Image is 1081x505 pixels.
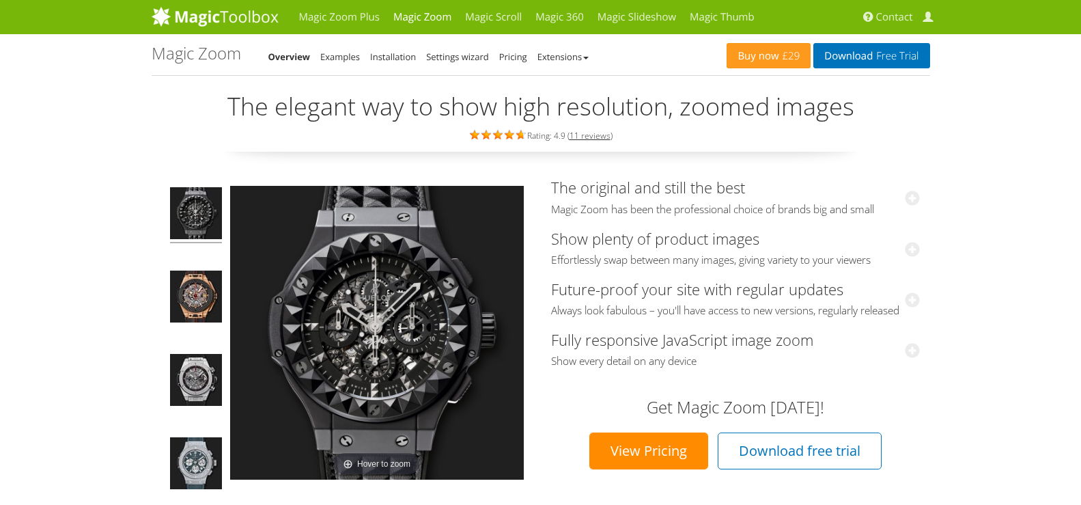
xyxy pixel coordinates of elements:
[370,51,416,63] a: Installation
[152,127,930,142] div: Rating: 4.9 ( )
[718,433,882,469] a: Download free trial
[169,269,223,328] a: Big Bang Ferrari King Gold Carbon
[426,51,489,63] a: Settings wizard
[876,10,913,24] span: Contact
[551,304,920,318] span: Always look fabulous – you'll have access to new versions, regularly released
[551,279,920,318] a: Future-proof your site with regular updatesAlways look fabulous – you'll have access to new versi...
[320,51,360,63] a: Examples
[152,44,241,62] h1: Magic Zoom
[551,228,920,267] a: Show plenty of product imagesEffortlessly swap between many images, giving variety to your viewers
[589,433,708,469] a: View Pricing
[170,187,222,243] img: Big Bang Depeche Mode - Magic Zoom Demo
[551,329,920,368] a: Fully responsive JavaScript image zoomShow every detail on any device
[727,43,811,68] a: Buy now£29
[152,6,279,27] img: MagicToolbox.com - Image tools for your website
[551,203,920,217] span: Magic Zoom has been the professional choice of brands big and small
[873,51,918,62] span: Free Trial
[230,186,524,480] a: Hover to zoom
[170,354,222,410] img: Big Bang Unico Titanium - Magic Zoom Demo
[551,254,920,267] span: Effortlessly swap between many images, giving variety to your viewers
[537,51,589,63] a: Extensions
[570,130,610,141] a: 11 reviews
[152,93,930,120] h2: The elegant way to show high resolution, zoomed images
[779,51,800,62] span: £29
[551,355,920,368] span: Show every detail on any device
[813,43,929,68] a: DownloadFree Trial
[170,437,222,493] img: Big Bang Jeans - Magic Zoom Demo
[268,51,311,63] a: Overview
[169,186,223,245] a: Big Bang Depeche Mode
[551,177,920,216] a: The original and still the bestMagic Zoom has been the professional choice of brands big and small
[499,51,527,63] a: Pricing
[169,353,223,411] a: Big Bang Unico Titanium
[170,271,222,327] img: Big Bang Ferrari King Gold Carbon
[565,398,906,416] h3: Get Magic Zoom [DATE]!
[169,436,223,495] a: Big Bang Jeans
